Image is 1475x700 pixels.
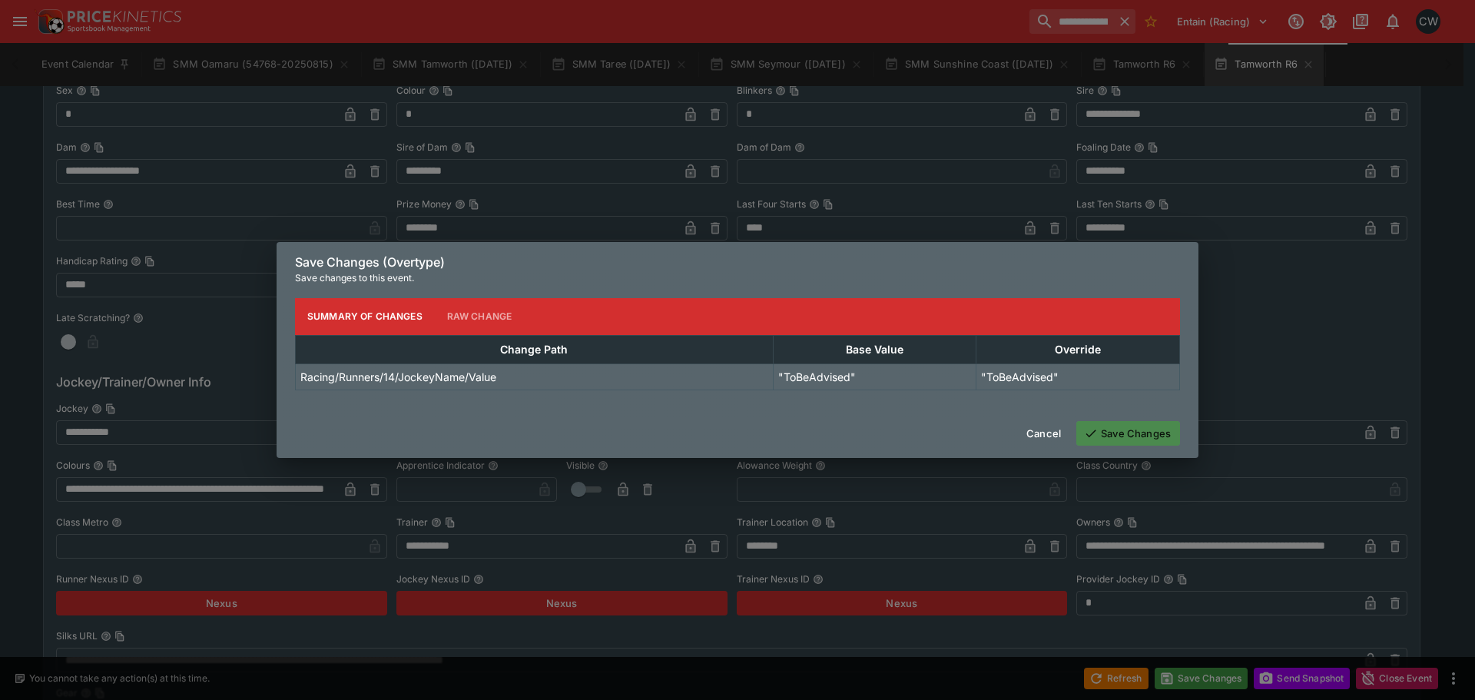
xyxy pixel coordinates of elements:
p: Save changes to this event. [295,270,1180,286]
button: Save Changes [1076,421,1180,446]
h6: Save Changes (Overtype) [295,254,1180,270]
button: Cancel [1017,421,1070,446]
td: "ToBeAdvised" [976,363,1180,390]
th: Change Path [296,335,774,363]
th: Base Value [773,335,976,363]
button: Raw Change [435,298,525,335]
th: Override [976,335,1180,363]
button: Summary of Changes [295,298,435,335]
p: Racing/Runners/14/JockeyName/Value [300,369,496,385]
td: "ToBeAdvised" [773,363,976,390]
